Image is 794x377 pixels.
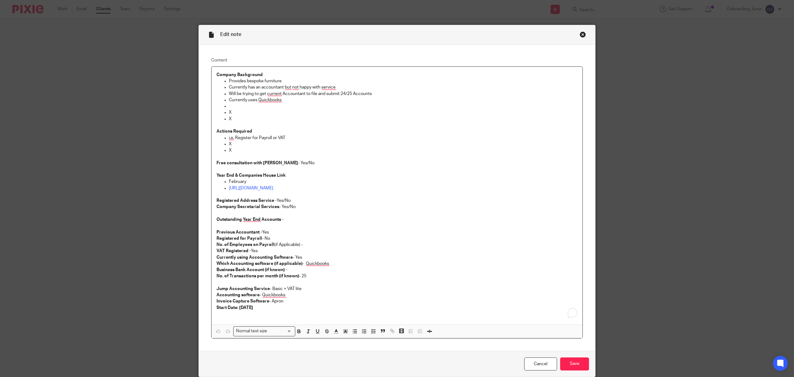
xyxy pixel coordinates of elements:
[216,255,293,260] strong: Currently using Accounting Software
[229,135,578,141] p: i.e. Register for Payroll or VAT
[229,78,578,84] p: Provides bespoke furniture
[216,254,578,261] p: - Yes
[216,273,578,279] p: - 25
[216,161,298,165] strong: Free consultation with [PERSON_NAME]
[216,268,287,272] strong: Business Bank Account (if known) -
[216,287,270,291] strong: Jump Accounting Service
[216,204,578,210] p: - Yes/No
[229,91,578,97] p: Will be trying to get current Accountant to file and submit 24/25 Accounts
[216,293,260,297] strong: Accounting software
[229,109,578,116] p: X
[216,261,578,267] p: - Quickbooks
[580,31,586,38] div: Close this dialog window
[229,84,578,90] p: Currently has an accountant but not happy with service
[216,217,283,222] strong: Outstanding Year End Accounts -
[216,205,279,209] strong: Company Secretarial Services
[212,67,582,325] div: To enrich screen reader interactions, please activate Accessibility in Grammarly extension settings
[216,261,302,266] strong: Which Accounting software (if applicable)
[216,230,262,234] strong: Previous Accountant -
[220,32,241,37] span: Edit note
[524,357,557,371] a: Cancel
[229,97,578,103] p: Currently uses Quickbooks
[216,242,578,248] p: (if Applicable) -
[216,306,253,310] strong: Start Date: [DATE]
[216,248,578,254] p: Yes
[216,173,286,178] strong: Year End & Companies House Link
[229,147,578,153] p: X
[216,198,277,203] strong: Registered Address Service -
[211,57,583,63] label: Content
[229,179,578,185] p: February
[216,243,274,247] strong: No. of Employees on Payroll
[233,326,295,336] div: Search for option
[216,235,578,242] p: - No
[216,129,252,134] strong: Actions Required
[229,186,273,190] a: [URL][DOMAIN_NAME]
[216,198,578,204] p: Yes/No
[216,229,578,235] p: Yes
[216,249,251,253] strong: VAT Registered -
[216,292,578,298] p: - Quickbooks
[229,116,578,122] p: X
[229,141,578,147] p: X
[560,357,589,371] input: Save
[216,299,269,303] strong: Invoice Capture Software
[216,160,578,166] p: - Yes/No
[216,286,578,292] p: - Basic + VAT lite
[216,298,578,304] p: - Apron
[216,236,262,241] strong: Registered for Payroll
[235,328,269,334] span: Normal text size
[269,328,292,334] input: Search for option
[216,73,263,77] strong: Company Background
[216,274,299,278] strong: No. of Transactions per month (if known)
